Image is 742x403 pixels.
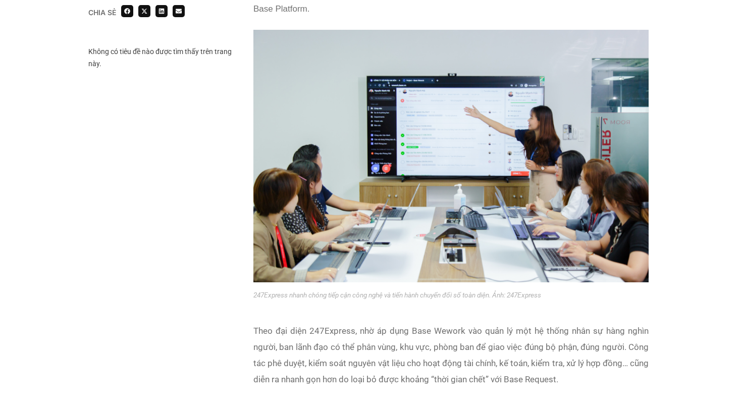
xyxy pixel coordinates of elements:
[155,5,168,17] div: Share on linkedin
[253,282,649,308] figcaption: 247Express nhanh chóng tiếp cận công nghệ và tiến hành chuyển đổi số toàn diện. Ảnh: 247Express
[173,5,185,17] div: Share on email
[253,30,649,282] img: 247 express chuyển đổi số cùng base 1
[121,5,133,17] div: Share on facebook
[138,5,150,17] div: Share on x-twitter
[88,45,238,70] div: Không có tiêu đề nào được tìm thấy trên trang này.
[253,323,649,387] p: Theo đại diện 247Express, nhờ áp dụng Base Wework vào quản lý một hệ thống nhân sự hàng nghìn ngư...
[88,9,116,16] div: Chia sẻ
